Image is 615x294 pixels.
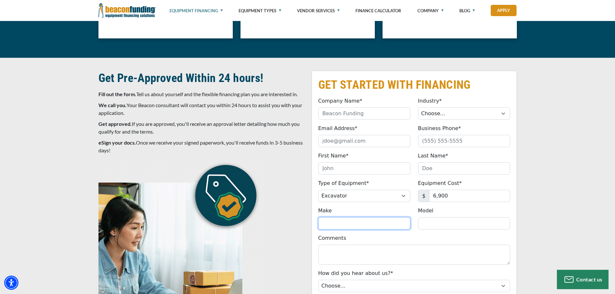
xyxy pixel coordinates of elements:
span: $ [418,190,429,202]
label: Email Address* [318,125,357,132]
strong: We call you. [98,102,127,108]
input: Beacon Funding [318,107,410,120]
label: Equipment Cost* [418,179,462,187]
input: Doe [418,162,510,175]
label: Business Phone* [418,125,461,132]
label: First Name* [318,152,349,160]
a: Apply [491,5,517,16]
input: 50,000 [429,190,510,202]
button: Contact us [557,270,609,289]
label: How did you hear about us?* [318,269,393,277]
label: Company Name* [318,97,362,105]
input: jdoe@gmail.com [318,135,410,147]
strong: Fill out the form. [98,91,136,97]
label: Last Name* [418,152,448,160]
span: Contact us [576,276,602,282]
p: Once we receive your signed paperwork, you'll receive funds in 3-5 business days! [98,139,304,154]
div: Accessibility Menu [4,276,18,290]
label: Comments [318,234,346,242]
p: If you are approved, you'll receive an approval letter detailing how much you qualify for and the... [98,120,304,136]
label: Make [318,207,332,215]
strong: eSign your docs. [98,139,136,146]
strong: Get approved. [98,121,132,127]
label: Type of Equipment* [318,179,369,187]
input: John [318,162,410,175]
p: Tell us about yourself and the flexible financing plan you are interested in. [98,90,304,98]
label: Industry* [418,97,442,105]
input: (555) 555-5555 [418,135,510,147]
p: Your Beacon consultant will contact you within 24 hours to assist you with your application. [98,101,304,117]
h2: GET STARTED WITH FINANCING [318,77,510,92]
label: Model [418,207,434,215]
h2: Get Pre-Approved Within 24 hours! [98,71,304,86]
